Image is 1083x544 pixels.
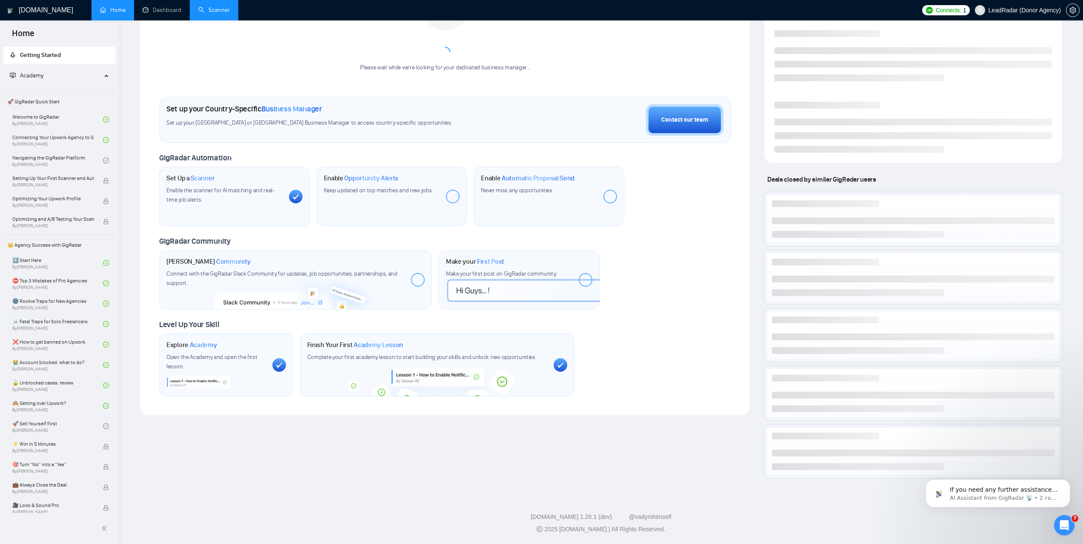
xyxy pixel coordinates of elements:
[101,524,110,533] span: double-left
[103,505,109,511] span: lock
[355,64,535,72] div: Please wait while we're looking for your dedicated business manager...
[646,104,723,136] button: Contact our team
[12,448,94,453] span: By [PERSON_NAME]
[12,274,103,293] a: ⛔ Top 3 Mistakes of Pro AgenciesBy[PERSON_NAME]
[324,174,399,182] h1: Enable
[12,215,94,223] span: Optimizing and A/B Testing Your Scanner for Better Results
[936,6,961,15] span: Connects:
[1066,3,1080,17] button: setting
[103,137,109,143] span: check-circle
[12,223,94,228] span: By [PERSON_NAME]
[926,7,933,14] img: upwork-logo.png
[159,236,231,246] span: GigRadar Community
[103,260,109,266] span: check-circle
[12,294,103,313] a: 🌚 Rookie Traps for New AgenciesBy[PERSON_NAME]
[103,178,109,184] span: lock
[166,187,274,203] span: Enable the scanner for AI matching and real-time job alerts.
[307,341,403,349] h1: Finish Your First
[3,47,116,64] li: Getting Started
[5,27,41,45] span: Home
[307,353,537,361] span: Complete your first academy lesson to start building your skills and unlock new opportunities.
[12,131,103,149] a: Connecting Your Upwork Agency to GigRadarBy[PERSON_NAME]
[12,501,94,510] span: 🎥 Look & Sound Pro
[103,198,109,204] span: lock
[12,182,94,188] span: By [PERSON_NAME]
[342,367,534,396] img: academy-bg.png
[4,93,115,110] span: 🚀 GigRadar Quick Start
[159,153,231,162] span: GigRadar Automation
[1054,515,1074,535] iframe: Intercom live chat
[190,341,217,349] span: Academy
[661,115,708,125] div: Contact our team
[12,417,103,436] a: 🚀 Sell Yourself FirstBy[PERSON_NAME]
[166,119,501,127] span: Set up your [GEOGRAPHIC_DATA] or [GEOGRAPHIC_DATA] Business Manager to access country-specific op...
[12,253,103,272] a: 1️⃣ Start HereBy[PERSON_NAME]
[324,187,433,194] span: Keep updated on top matches and new jobs.
[214,271,377,310] img: slackcommunity-bg.png
[166,353,257,370] span: Open the Academy and open the first lesson.
[12,469,94,474] span: By [PERSON_NAME]
[103,219,109,225] span: lock
[12,110,103,129] a: Welcome to GigRadarBy[PERSON_NAME]
[12,440,94,448] span: ⚡ Win in 5 Minutes
[446,270,557,277] span: Make your first post on GigRadar community.
[103,382,109,388] span: check-circle
[191,174,214,182] span: Scanner
[1072,515,1078,522] span: 7
[216,257,251,266] span: Community
[10,52,16,58] span: rocket
[37,33,147,40] p: Message from AI Assistant from GigRadar 📡, sent 2 год. тому
[913,461,1083,521] iframe: Intercom notifications повідомлення
[12,194,94,203] span: Optimizing Your Upwork Profile
[446,257,504,266] h1: Make your
[481,187,553,194] span: Never miss any opportunities.
[1066,7,1080,14] a: setting
[10,72,43,79] span: Academy
[143,6,181,14] a: dashboardDashboard
[20,51,61,59] span: Getting Started
[166,104,322,114] h1: Set up your Country-Specific
[103,157,109,163] span: check-circle
[20,72,43,79] span: Academy
[354,341,403,349] span: Academy Lesson
[12,460,94,469] span: 🎯 Turn “No” into a “Yes”
[166,270,397,287] span: Connect with the GigRadar Slack Community for updates, job opportunities, partnerships, and support.
[261,104,322,114] span: Business Manager
[166,174,214,182] h1: Set Up a
[198,6,230,14] a: searchScanner
[629,513,672,520] a: @vadymhimself
[12,315,103,333] a: ☠️ Fatal Traps for Solo FreelancersBy[PERSON_NAME]
[344,174,398,182] span: Opportunity Alerts
[537,526,543,532] span: copyright
[977,7,983,13] span: user
[440,47,450,57] span: loading
[502,174,574,182] span: Automatic Proposal Send
[12,376,103,395] a: 🔓 Unblocked cases: reviewBy[PERSON_NAME]
[12,510,94,515] span: By [PERSON_NAME]
[10,72,16,78] span: fund-projection-screen
[166,257,251,266] h1: [PERSON_NAME]
[103,444,109,450] span: lock
[103,464,109,470] span: lock
[12,151,103,170] a: Navigating the GigRadar PlatformBy[PERSON_NAME]
[7,4,13,17] img: logo
[12,396,103,415] a: 🙈 Getting over Upwork?By[PERSON_NAME]
[12,203,94,208] span: By [PERSON_NAME]
[103,280,109,286] span: check-circle
[481,174,574,182] h1: Enable
[103,321,109,327] span: check-circle
[1066,7,1079,14] span: setting
[764,172,879,187] span: Deals closed by similar GigRadar users
[12,489,94,494] span: By [PERSON_NAME]
[12,356,103,374] a: 😭 Account blocked: what to do?By[PERSON_NAME]
[103,342,109,347] span: check-circle
[103,484,109,490] span: lock
[166,341,217,349] h1: Explore
[531,513,612,520] a: [DOMAIN_NAME] 1.26.1 (dev)
[12,481,94,489] span: 💼 Always Close the Deal
[103,301,109,307] span: check-circle
[12,335,103,354] a: ❌ How to get banned on UpworkBy[PERSON_NAME]
[100,6,126,14] a: homeHome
